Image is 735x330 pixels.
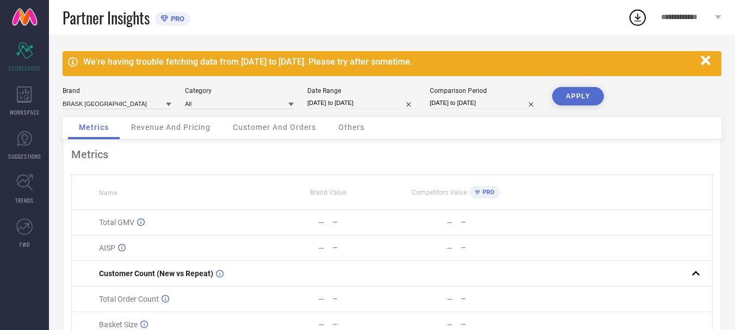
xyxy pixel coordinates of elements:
[332,244,391,252] div: —
[430,87,539,95] div: Comparison Period
[447,320,453,329] div: —
[318,320,324,329] div: —
[8,152,41,160] span: SUGGESTIONS
[9,64,41,72] span: SCORECARDS
[63,7,150,29] span: Partner Insights
[83,57,695,67] div: We're having trouble fetching data from [DATE] to [DATE]. Please try after sometime.
[628,8,647,27] div: Open download list
[461,295,520,303] div: —
[99,269,213,278] span: Customer Count (New vs Repeat)
[99,295,159,303] span: Total Order Count
[131,123,211,132] span: Revenue And Pricing
[79,123,109,132] span: Metrics
[318,218,324,227] div: —
[168,15,184,23] span: PRO
[99,320,138,329] span: Basket Size
[430,97,539,109] input: Select comparison period
[447,295,453,303] div: —
[447,218,453,227] div: —
[332,295,391,303] div: —
[307,87,416,95] div: Date Range
[447,244,453,252] div: —
[99,189,117,197] span: Name
[332,321,391,328] div: —
[318,244,324,252] div: —
[338,123,365,132] span: Others
[332,219,391,226] div: —
[310,189,346,196] span: Brand Value
[307,97,416,109] input: Select date range
[185,87,294,95] div: Category
[71,148,713,161] div: Metrics
[63,87,171,95] div: Brand
[10,108,40,116] span: WORKSPACE
[318,295,324,303] div: —
[99,244,115,252] span: AISP
[461,244,520,252] div: —
[15,196,34,204] span: TRENDS
[99,218,134,227] span: Total GMV
[461,321,520,328] div: —
[552,87,604,105] button: APPLY
[233,123,316,132] span: Customer And Orders
[480,189,495,196] span: PRO
[20,240,30,248] span: FWD
[461,219,520,226] div: —
[412,189,467,196] span: Competitors Value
